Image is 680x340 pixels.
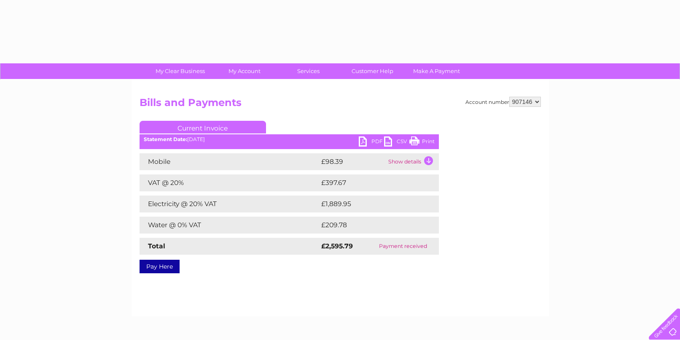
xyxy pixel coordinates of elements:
[321,242,353,250] strong: £2,595.79
[145,63,215,79] a: My Clear Business
[140,260,180,273] a: Pay Here
[338,63,407,79] a: Customer Help
[402,63,471,79] a: Make A Payment
[140,121,266,133] a: Current Invoice
[140,136,439,142] div: [DATE]
[319,174,424,191] td: £397.67
[465,97,541,107] div: Account number
[368,238,439,255] td: Payment received
[359,136,384,149] a: PDF
[140,153,319,170] td: Mobile
[210,63,279,79] a: My Account
[409,136,435,149] a: Print
[140,174,319,191] td: VAT @ 20%
[274,63,343,79] a: Services
[319,217,424,234] td: £209.78
[144,136,187,142] b: Statement Date:
[140,97,541,113] h2: Bills and Payments
[319,153,386,170] td: £98.39
[319,196,426,212] td: £1,889.95
[148,242,165,250] strong: Total
[140,217,319,234] td: Water @ 0% VAT
[386,153,439,170] td: Show details
[140,196,319,212] td: Electricity @ 20% VAT
[384,136,409,149] a: CSV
